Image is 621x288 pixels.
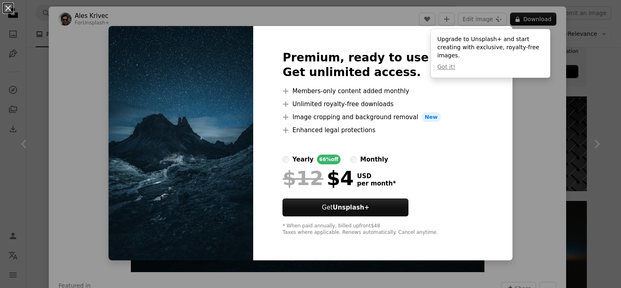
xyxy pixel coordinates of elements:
[282,199,408,216] button: GetUnsplash+
[282,112,483,122] li: Image cropping and background removal
[357,180,396,187] span: per month *
[350,156,357,163] input: monthly
[282,156,289,163] input: yearly66%off
[282,223,483,236] div: * When paid annually, billed upfront $48 Taxes where applicable. Renews automatically. Cancel any...
[333,204,369,211] strong: Unsplash+
[282,168,354,189] div: $4
[292,155,313,164] div: yearly
[357,172,396,180] span: USD
[282,125,483,135] li: Enhanced legal protections
[282,99,483,109] li: Unlimited royalty-free downloads
[421,112,441,122] span: New
[431,29,550,78] div: Upgrade to Unsplash+ and start creating with exclusive, royalty-free images.
[109,26,253,260] img: premium_photo-1686063717140-1cd04ce5f76e
[282,50,483,80] h2: Premium, ready to use images. Get unlimited access.
[317,155,341,164] div: 66% off
[437,63,455,71] button: Got it!
[360,155,388,164] div: monthly
[282,168,323,189] span: $12
[282,86,483,96] li: Members-only content added monthly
